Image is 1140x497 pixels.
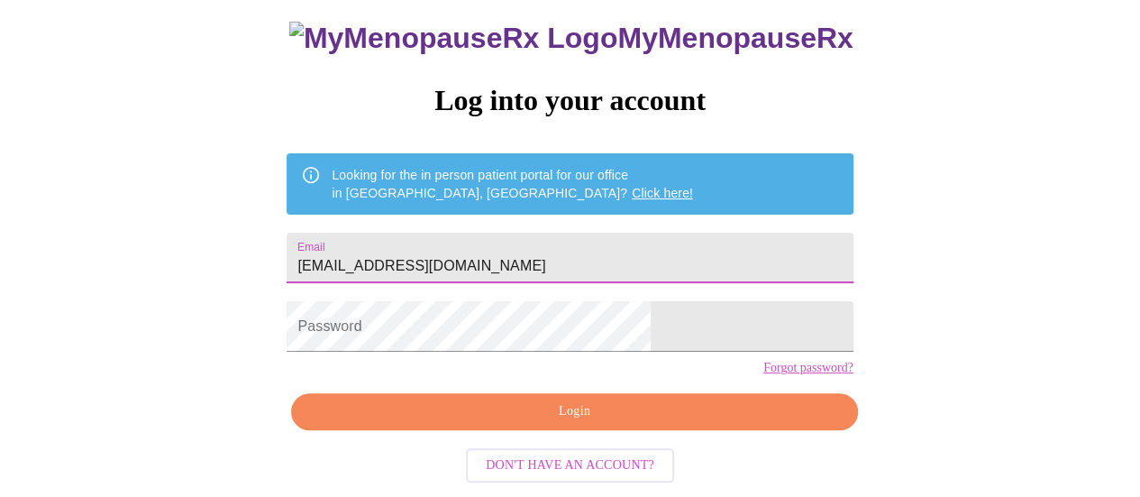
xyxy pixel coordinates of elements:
[486,455,654,477] span: Don't have an account?
[287,84,853,117] h3: Log into your account
[289,22,853,55] h3: MyMenopauseRx
[632,186,693,200] a: Click here!
[763,361,853,375] a: Forgot password?
[291,393,857,430] button: Login
[332,159,693,209] div: Looking for the in person patient portal for our office in [GEOGRAPHIC_DATA], [GEOGRAPHIC_DATA]?
[312,400,836,423] span: Login
[461,456,679,472] a: Don't have an account?
[466,448,674,483] button: Don't have an account?
[289,22,617,55] img: MyMenopauseRx Logo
